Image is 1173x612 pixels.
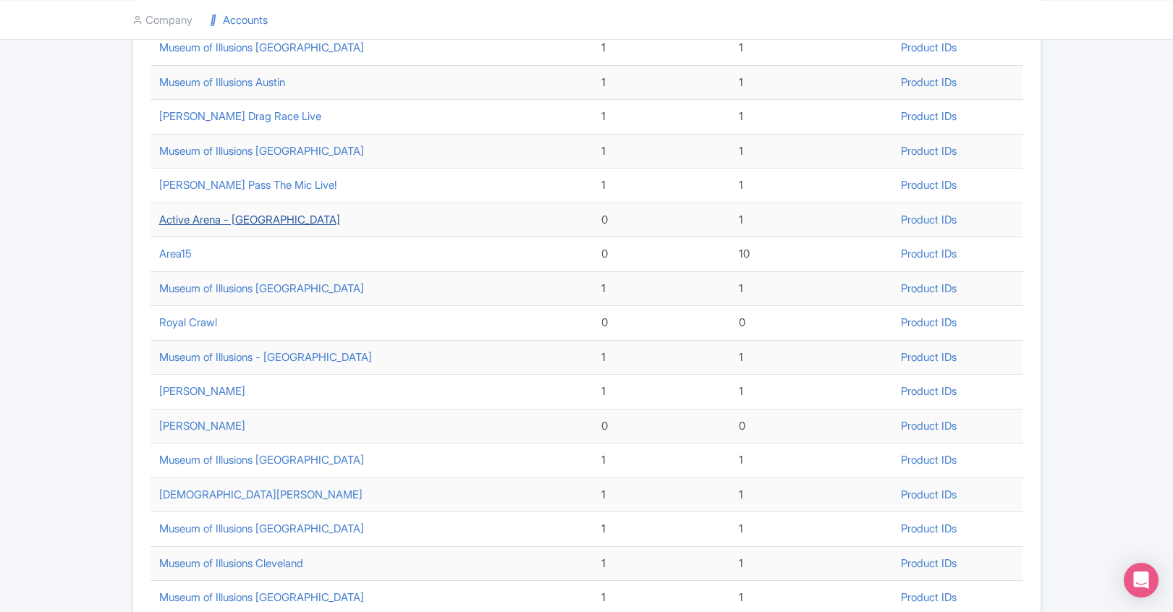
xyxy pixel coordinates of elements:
td: 1 [730,203,892,237]
a: Product IDs [901,247,957,260]
td: 1 [593,477,730,512]
a: Product IDs [901,488,957,501]
td: 1 [730,375,892,409]
td: 1 [730,512,892,547]
td: 1 [730,100,892,135]
a: Area15 [159,247,192,260]
td: 1 [730,134,892,169]
td: 1 [593,134,730,169]
a: Product IDs [901,556,957,570]
a: Product IDs [901,109,957,123]
a: [PERSON_NAME] Pass The Mic Live! [159,178,337,192]
a: Product IDs [901,590,957,604]
a: [PERSON_NAME] Drag Race Live [159,109,321,123]
a: [PERSON_NAME] [159,419,245,433]
a: Museum of Illusions [GEOGRAPHIC_DATA] [159,281,364,295]
a: Active Arena - [GEOGRAPHIC_DATA] [159,213,340,226]
td: 1 [593,375,730,409]
a: Museum of Illusions [GEOGRAPHIC_DATA] [159,41,364,54]
td: 1 [593,512,730,547]
td: 1 [593,65,730,100]
a: Product IDs [901,213,957,226]
td: 1 [730,271,892,306]
a: [DEMOGRAPHIC_DATA][PERSON_NAME] [159,488,363,501]
a: Product IDs [901,178,957,192]
a: Museum of Illusions Cleveland [159,556,303,570]
a: Product IDs [901,453,957,467]
a: Museum of Illusions [GEOGRAPHIC_DATA] [159,453,364,467]
td: 0 [593,409,730,443]
a: Museum of Illusions - [GEOGRAPHIC_DATA] [159,350,372,364]
td: 1 [730,340,892,375]
td: 1 [730,546,892,581]
td: 10 [730,237,892,272]
td: 1 [730,65,892,100]
td: 1 [730,477,892,512]
a: Museum of Illusions [GEOGRAPHIC_DATA] [159,590,364,604]
td: 0 [730,409,892,443]
a: Product IDs [901,384,957,398]
a: Product IDs [901,41,957,54]
td: 1 [593,31,730,66]
a: Museum of Illusions Austin [159,75,285,89]
td: 0 [593,237,730,272]
td: 0 [730,306,892,341]
a: Museum of Illusions [GEOGRAPHIC_DATA] [159,522,364,535]
td: 0 [593,306,730,341]
td: 1 [593,546,730,581]
a: [PERSON_NAME] [159,384,245,398]
a: Royal Crawl [159,315,217,329]
div: Open Intercom Messenger [1124,563,1159,598]
a: Product IDs [901,522,957,535]
td: 1 [593,169,730,203]
td: 1 [730,31,892,66]
td: 1 [593,443,730,478]
td: 0 [593,203,730,237]
td: 1 [593,100,730,135]
td: 1 [593,340,730,375]
a: Product IDs [901,350,957,364]
td: 1 [730,443,892,478]
a: Product IDs [901,315,957,329]
td: 1 [730,169,892,203]
a: Product IDs [901,144,957,158]
a: Product IDs [901,419,957,433]
a: Product IDs [901,75,957,89]
a: Museum of Illusions [GEOGRAPHIC_DATA] [159,144,364,158]
a: Product IDs [901,281,957,295]
td: 1 [593,271,730,306]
